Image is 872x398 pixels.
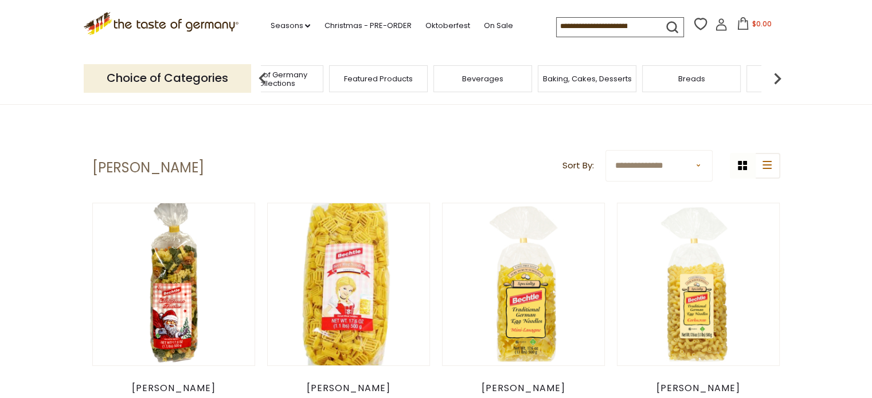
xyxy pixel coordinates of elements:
a: Featured Products [344,74,413,83]
a: Breads [678,74,705,83]
a: Oktoberfest [425,19,470,32]
a: Christmas - PRE-ORDER [324,19,411,32]
img: next arrow [766,67,789,90]
a: Seasons [270,19,310,32]
img: Bechtle [93,203,255,365]
div: [PERSON_NAME] [267,383,431,394]
button: $0.00 [730,17,779,34]
img: Bechtle [443,203,605,365]
img: previous arrow [251,67,274,90]
span: $0.00 [752,19,771,29]
div: [PERSON_NAME] [92,383,256,394]
a: Taste of Germany Collections [228,70,320,88]
img: Bechtle [268,203,430,365]
h1: [PERSON_NAME] [92,159,204,176]
div: [PERSON_NAME] [442,383,605,394]
label: Sort By: [562,159,594,173]
p: Choice of Categories [84,64,251,92]
a: Beverages [462,74,503,83]
a: Baking, Cakes, Desserts [543,74,632,83]
img: Bechtle [617,203,780,365]
div: [PERSON_NAME] [617,383,780,394]
a: On Sale [483,19,513,32]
